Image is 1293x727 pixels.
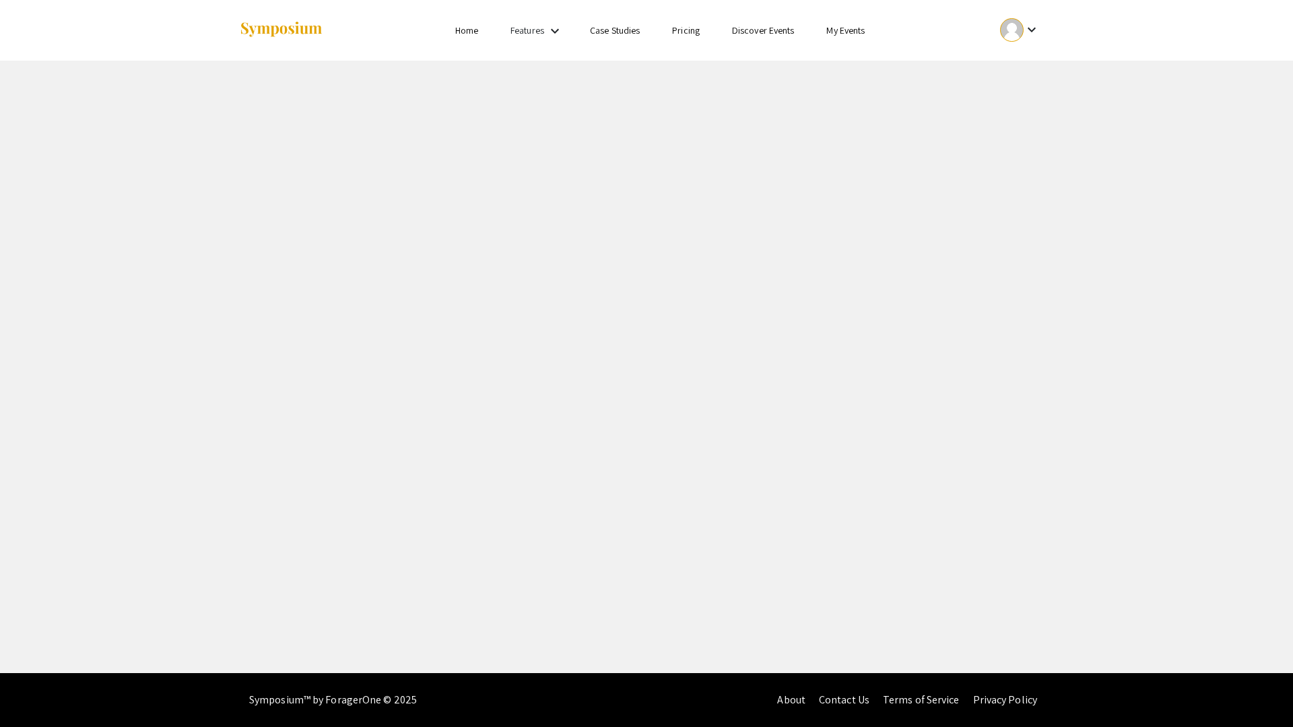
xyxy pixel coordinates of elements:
[590,24,640,36] a: Case Studies
[249,673,417,727] div: Symposium™ by ForagerOne © 2025
[883,693,960,707] a: Terms of Service
[239,21,323,39] img: Symposium by ForagerOne
[510,24,544,36] a: Features
[547,23,563,39] mat-icon: Expand Features list
[986,15,1054,45] button: Expand account dropdown
[819,693,869,707] a: Contact Us
[732,24,795,36] a: Discover Events
[455,24,478,36] a: Home
[826,24,865,36] a: My Events
[777,693,805,707] a: About
[973,693,1037,707] a: Privacy Policy
[1024,22,1040,38] mat-icon: Expand account dropdown
[672,24,700,36] a: Pricing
